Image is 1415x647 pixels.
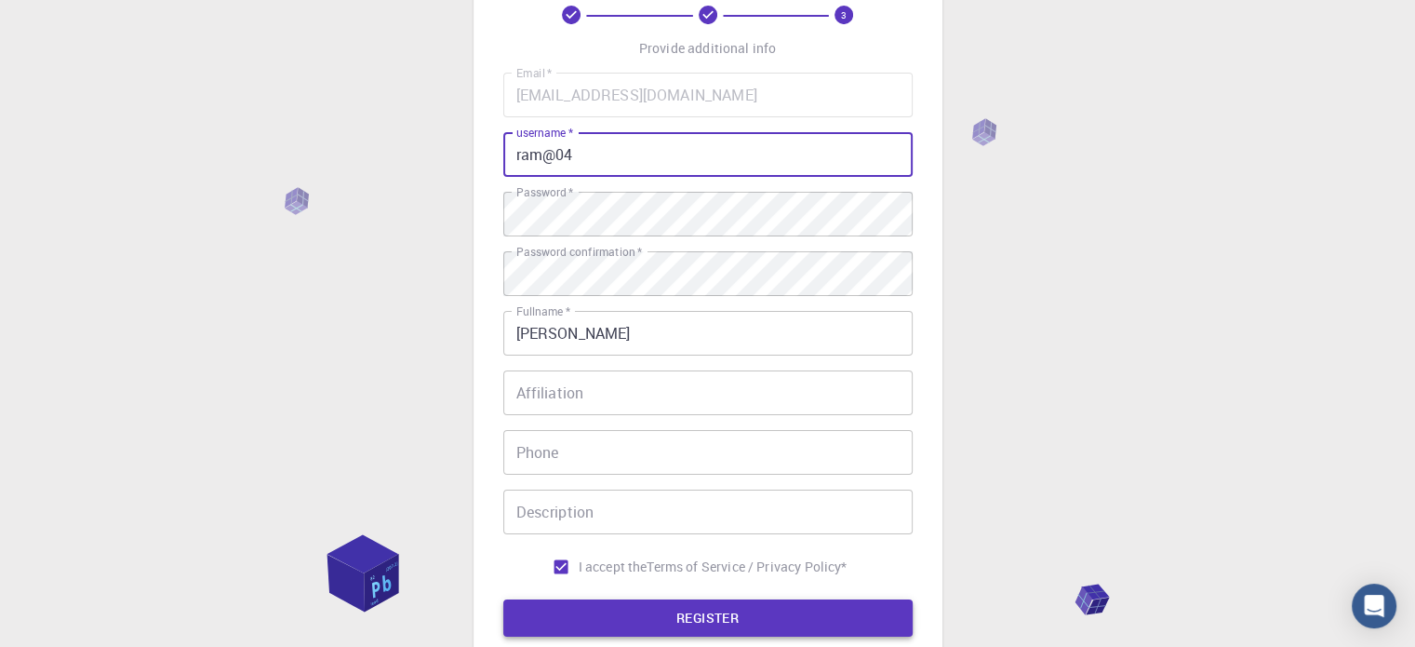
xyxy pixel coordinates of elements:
span: I accept the [579,558,647,576]
div: Open Intercom Messenger [1352,584,1396,628]
p: Provide additional info [639,39,776,58]
p: Terms of Service / Privacy Policy * [647,558,847,576]
button: REGISTER [503,600,913,637]
text: 3 [841,8,847,21]
label: Email [516,65,552,81]
a: Terms of Service / Privacy Policy* [647,558,847,576]
label: Fullname [516,303,570,319]
label: Password [516,184,573,200]
label: username [516,125,573,141]
label: Password confirmation [516,244,642,260]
